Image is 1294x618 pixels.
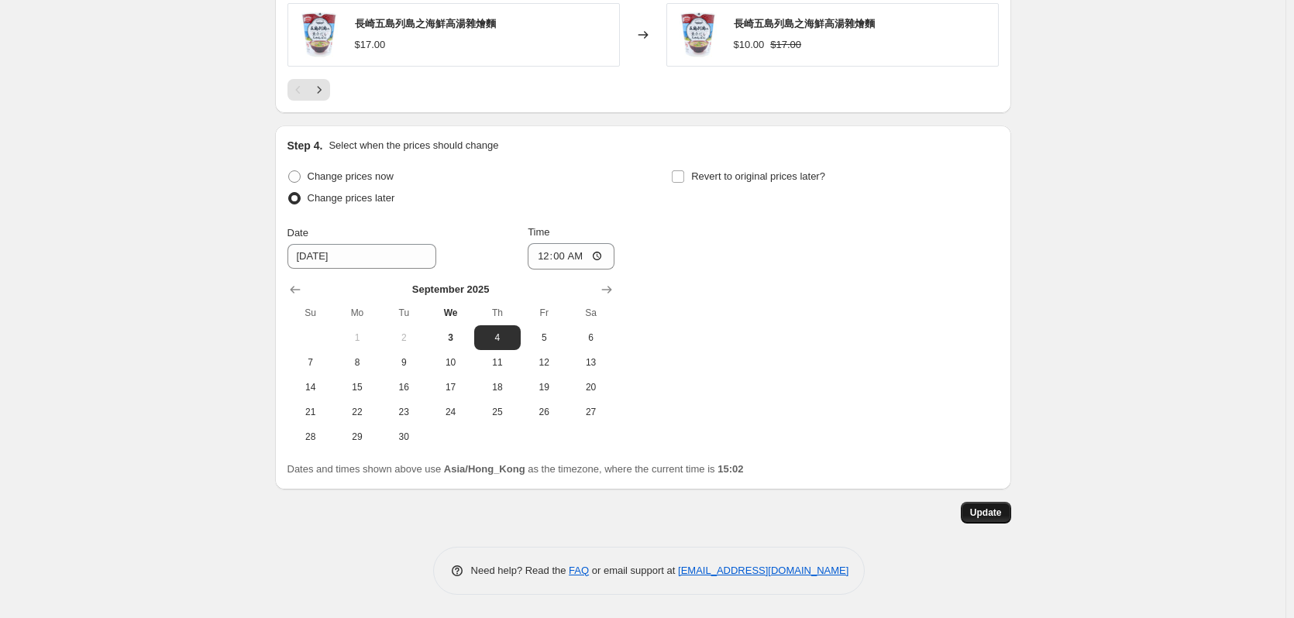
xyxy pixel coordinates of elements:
[573,307,607,319] span: Sa
[569,565,589,576] a: FAQ
[355,37,386,53] div: $17.00
[294,406,328,418] span: 21
[480,331,515,344] span: 4
[480,406,515,418] span: 25
[444,463,525,475] b: Asia/Hong_Kong
[334,325,380,350] button: Monday September 1 2025
[474,300,521,325] th: Thursday
[294,431,328,443] span: 28
[380,375,427,400] button: Tuesday September 16 2025
[284,279,306,300] button: Show previous month, August 2025
[287,244,436,269] input: 9/3/2025
[387,431,421,443] span: 30
[427,375,473,400] button: Wednesday September 17 2025
[718,463,743,475] b: 15:02
[334,400,380,424] button: Monday September 22 2025
[380,400,427,424] button: Tuesday September 23 2025
[287,350,334,375] button: Sunday September 7 2025
[678,565,848,576] a: [EMAIL_ADDRESS][DOMAIN_NAME]
[433,406,467,418] span: 24
[596,279,618,300] button: Show next month, October 2025
[567,300,614,325] th: Saturday
[527,406,561,418] span: 26
[961,502,1011,524] button: Update
[287,400,334,424] button: Sunday September 21 2025
[527,356,561,369] span: 12
[387,356,421,369] span: 9
[691,170,825,182] span: Revert to original prices later?
[334,350,380,375] button: Monday September 8 2025
[427,300,473,325] th: Wednesday
[433,381,467,393] span: 17
[521,350,567,375] button: Friday September 12 2025
[294,381,328,393] span: 14
[521,325,567,350] button: Friday September 5 2025
[387,406,421,418] span: 23
[573,356,607,369] span: 13
[573,381,607,393] span: 20
[567,350,614,375] button: Saturday September 13 2025
[427,400,473,424] button: Wednesday September 24 2025
[340,307,374,319] span: Mo
[287,300,334,325] th: Sunday
[427,350,473,375] button: Wednesday September 10 2025
[355,18,496,29] span: 長崎五島列島之海鮮高湯雜燴麵
[521,300,567,325] th: Friday
[427,325,473,350] button: Today Wednesday September 3 2025
[527,331,561,344] span: 5
[287,138,323,153] h2: Step 4.
[527,381,561,393] span: 19
[334,300,380,325] th: Monday
[340,431,374,443] span: 29
[387,331,421,344] span: 2
[334,424,380,449] button: Monday September 29 2025
[567,325,614,350] button: Saturday September 6 2025
[480,381,515,393] span: 18
[380,424,427,449] button: Tuesday September 30 2025
[287,463,744,475] span: Dates and times shown above use as the timezone, where the current time is
[521,400,567,424] button: Friday September 26 2025
[340,406,374,418] span: 22
[480,307,515,319] span: Th
[387,381,421,393] span: 16
[770,37,801,53] strike: $17.00
[380,350,427,375] button: Tuesday September 9 2025
[287,79,330,101] nav: Pagination
[474,325,521,350] button: Thursday September 4 2025
[521,375,567,400] button: Friday September 19 2025
[296,12,342,58] img: 4901071407070_d394f5f9-e2ce-437d-aa56-33c7d73b9bd7_80x.jpg
[294,307,328,319] span: Su
[334,375,380,400] button: Monday September 15 2025
[380,300,427,325] th: Tuesday
[340,331,374,344] span: 1
[567,375,614,400] button: Saturday September 20 2025
[573,331,607,344] span: 6
[387,307,421,319] span: Tu
[340,381,374,393] span: 15
[589,565,678,576] span: or email support at
[567,400,614,424] button: Saturday September 27 2025
[480,356,515,369] span: 11
[433,331,467,344] span: 3
[329,138,498,153] p: Select when the prices should change
[308,192,395,204] span: Change prices later
[433,356,467,369] span: 10
[308,170,394,182] span: Change prices now
[528,243,614,270] input: 12:00
[340,356,374,369] span: 8
[287,375,334,400] button: Sunday September 14 2025
[474,400,521,424] button: Thursday September 25 2025
[474,350,521,375] button: Thursday September 11 2025
[528,226,549,238] span: Time
[380,325,427,350] button: Tuesday September 2 2025
[970,506,1002,519] span: Update
[527,307,561,319] span: Fr
[471,565,570,576] span: Need help? Read the
[294,356,328,369] span: 7
[573,406,607,418] span: 27
[287,424,334,449] button: Sunday September 28 2025
[734,18,875,29] span: 長崎五島列島之海鮮高湯雜燴麵
[287,227,308,239] span: Date
[433,307,467,319] span: We
[308,79,330,101] button: Next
